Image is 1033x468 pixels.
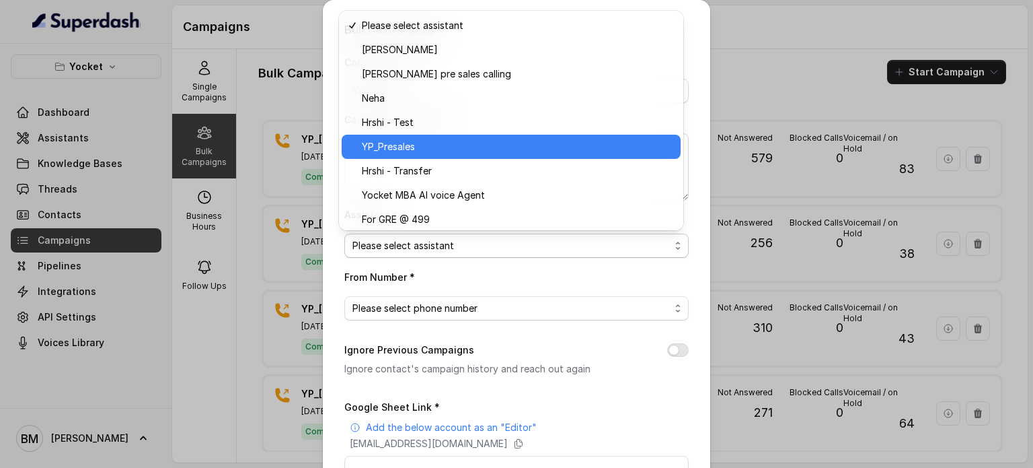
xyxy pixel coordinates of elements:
[362,66,673,82] span: [PERSON_NAME] pre sales calling
[339,11,683,230] div: Please select assistant
[362,114,673,131] span: Hrshi - Test
[362,18,673,34] span: Please select assistant
[362,163,673,179] span: Hrshi - Transfer
[362,187,673,203] span: Yocket MBA AI voice Agent
[362,139,673,155] span: YP_Presales
[362,42,673,58] span: [PERSON_NAME]
[344,234,689,258] button: Please select assistant
[362,90,673,106] span: Neha
[362,211,673,228] span: For GRE @ 499
[352,238,670,254] span: Please select assistant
